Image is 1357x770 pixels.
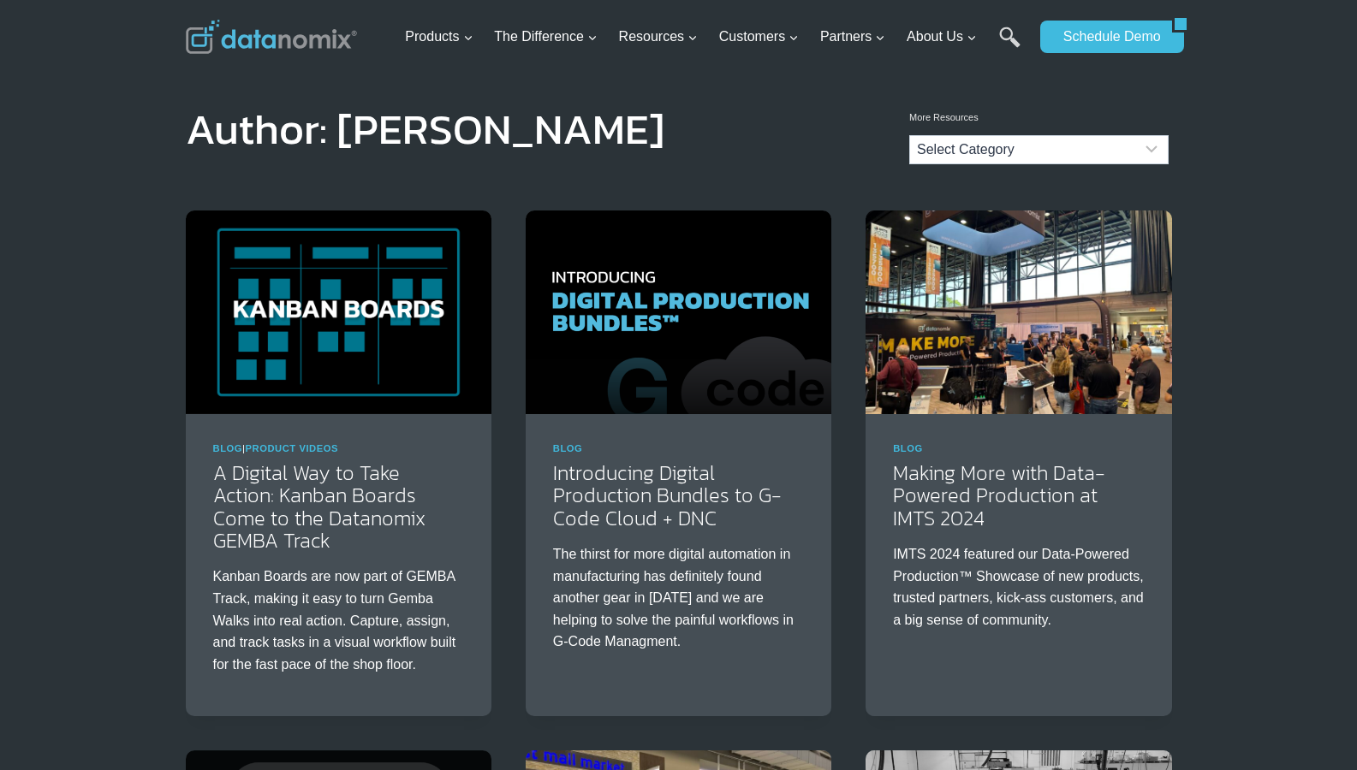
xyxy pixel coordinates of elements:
[719,26,799,48] span: Customers
[619,26,698,48] span: Resources
[213,566,464,675] p: Kanban Boards are now part of GEMBA Track, making it easy to turn Gemba Walks into real action. C...
[999,27,1021,65] a: Search
[246,443,339,453] a: Product Videos
[213,443,339,453] span: |
[1040,21,1172,53] a: Schedule Demo
[907,26,977,48] span: About Us
[893,543,1144,631] p: IMTS 2024 featured our Data-Powered Production™ Showcase of new products, trusted partners, kick-...
[186,116,664,142] h1: Author: [PERSON_NAME]
[893,443,923,453] a: Blog
[866,210,1171,414] img: Making More with Data-Powered Production at IMTS 2024
[186,210,491,414] img: A Smarter Way to Take Action: Kanban Boards Come to the Datanomix GEMBA Track
[820,26,885,48] span: Partners
[553,543,804,653] p: The thirst for more digital automation in manufacturing has definitely found another gear in [DAT...
[398,9,1032,65] nav: Primary Navigation
[553,458,782,533] a: Introducing Digital Production Bundles to G-Code Cloud + DNC
[405,26,473,48] span: Products
[553,443,583,453] a: Blog
[213,443,243,453] a: Blog
[909,110,1169,126] p: More Resources
[213,458,426,555] a: A Digital Way to Take Action: Kanban Boards Come to the Datanomix GEMBA Track
[186,20,357,54] img: Datanomix
[526,210,831,414] img: Introducing Digital Production Bundles
[494,26,598,48] span: The Difference
[893,458,1105,533] a: Making More with Data-Powered Production at IMTS 2024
